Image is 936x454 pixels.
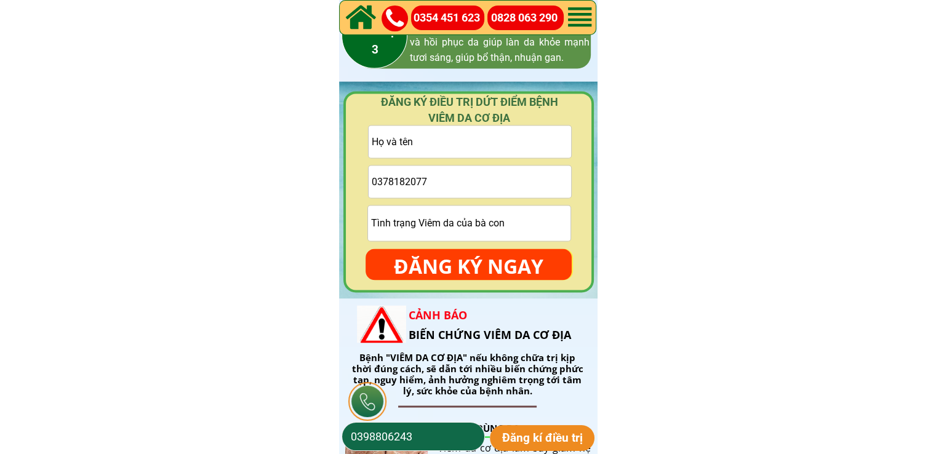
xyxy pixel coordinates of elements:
input: Họ và tên [369,125,571,157]
p: ĐĂNG KÝ NGAY [366,249,572,284]
h4: ĐĂNG KÝ ĐIỀU TRỊ DỨT ĐIỂM BỆNH VIÊM DA CƠ ĐỊA [363,94,576,125]
h2: BIẾN CHỨNG VIÊM DA CƠ ĐỊA [409,305,591,345]
h3: GIAI ĐOẠN 3 [314,22,437,60]
input: Vui lòng nhập ĐÚNG SỐ ĐIỆN THOẠI [369,165,571,197]
a: 0828 063 290 [491,9,564,27]
span: CẢNH BÁO [409,308,467,322]
span: Nâng cao hệ miễn dịch, tăng độ đàn hồi và hồi phục da giúp làn da khỏe mạnh tươi sáng, giúp bổ th... [410,20,590,63]
input: Số điện thoại [348,423,479,450]
div: Bệnh "VIÊM DA CƠ ĐỊA" nếu không chữa trị kịp thời đúng cách, sẽ dẫn tới nhiều biến chứng phức tạp... [350,352,586,396]
input: Tình trạng Viêm da của bà con [368,205,570,241]
p: Đăng kí điều trị [490,425,595,451]
a: 0354 451 623 [414,9,486,27]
